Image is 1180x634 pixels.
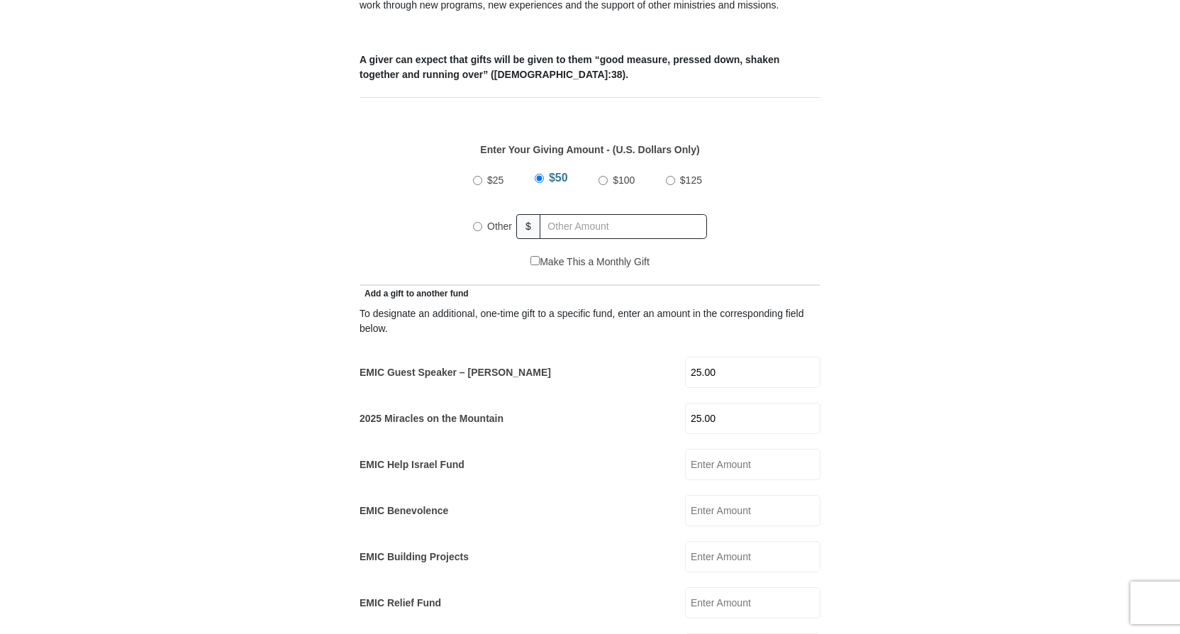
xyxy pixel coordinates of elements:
label: EMIC Guest Speaker – [PERSON_NAME] [360,365,551,380]
span: Other [487,221,512,232]
span: $100 [613,174,635,186]
span: $25 [487,174,503,186]
label: Make This a Monthly Gift [530,255,650,269]
div: To designate an additional, one-time gift to a specific fund, enter an amount in the correspondin... [360,306,820,336]
label: 2025 Miracles on the Mountain [360,411,503,426]
label: EMIC Benevolence [360,504,448,518]
input: Enter Amount [685,357,820,388]
input: Enter Amount [685,541,820,572]
span: $ [516,214,540,239]
label: EMIC Building Projects [360,550,469,565]
span: $125 [680,174,702,186]
input: Enter Amount [685,449,820,480]
input: Enter Amount [685,587,820,618]
label: EMIC Help Israel Fund [360,457,464,472]
strong: Enter Your Giving Amount - (U.S. Dollars Only) [480,144,699,155]
label: EMIC Relief Fund [360,596,441,611]
input: Make This a Monthly Gift [530,256,540,265]
input: Enter Amount [685,403,820,434]
input: Enter Amount [685,495,820,526]
b: A giver can expect that gifts will be given to them “good measure, pressed down, shaken together ... [360,54,779,80]
input: Other Amount [540,214,707,239]
span: $50 [549,172,568,184]
span: Add a gift to another fund [360,289,469,299]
